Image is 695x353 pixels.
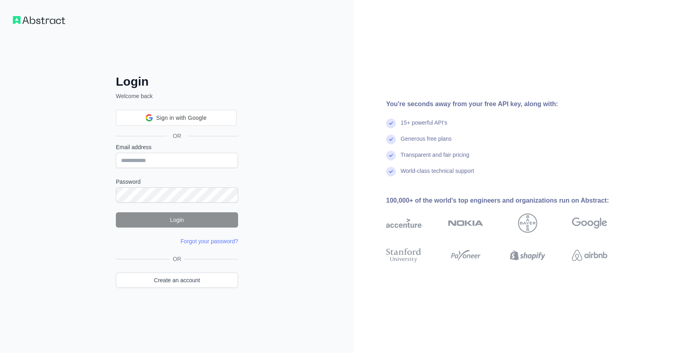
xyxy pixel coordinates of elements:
[181,238,238,244] a: Forgot your password?
[386,119,396,128] img: check mark
[13,16,65,24] img: Workflow
[401,135,452,151] div: Generous free plans
[401,167,474,183] div: World-class technical support
[510,246,545,264] img: shopify
[401,151,469,167] div: Transparent and fair pricing
[170,255,185,263] span: OR
[448,246,483,264] img: payoneer
[116,273,238,288] a: Create an account
[386,151,396,160] img: check mark
[116,92,238,100] p: Welcome back
[386,99,633,109] div: You're seconds away from your free API key, along with:
[386,213,422,233] img: accenture
[116,212,238,228] button: Login
[386,196,633,205] div: 100,000+ of the world's top engineers and organizations run on Abstract:
[116,110,236,126] div: Sign in with Google
[386,246,422,264] img: stanford university
[448,213,483,233] img: nokia
[116,74,238,89] h2: Login
[167,132,188,140] span: OR
[386,135,396,144] img: check mark
[572,246,607,264] img: airbnb
[518,213,537,233] img: bayer
[116,143,238,151] label: Email address
[156,114,206,122] span: Sign in with Google
[116,178,238,186] label: Password
[401,119,447,135] div: 15+ powerful API's
[572,213,607,233] img: google
[386,167,396,176] img: check mark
